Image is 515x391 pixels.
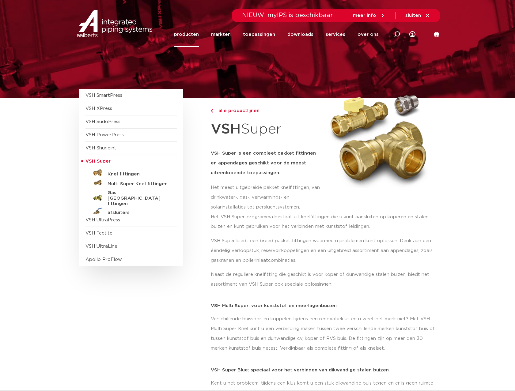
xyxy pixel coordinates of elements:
a: VSH Tectite [85,231,112,235]
h5: Gas [GEOGRAPHIC_DATA] fittingen [108,190,168,207]
p: Naast de reguliere knelfitting die geschikt is voor koper of dunwandige stalen buizen, biedt het ... [211,270,436,289]
a: VSH SudoPress [85,119,120,124]
a: VSH UltraLine [85,244,117,249]
h5: Multi Super Knel fittingen [108,181,168,187]
a: toepassingen [243,22,275,47]
nav: Menu [174,22,379,47]
p: Het VSH Super-programma bestaat uit knelfittingen die u kunt aansluiten op koperen en stalen buiz... [211,212,436,232]
p: Verschillende buissoorten koppelen tijdens een renovatieklus en u weet het merk niet? Met VSH Mul... [211,314,436,353]
strong: VSH [211,122,241,136]
span: meer info [353,13,376,18]
img: chevron-right.svg [211,109,213,113]
a: over ons [358,22,379,47]
p: VSH Multi Super: voor kunststof en meerlagenbuizen [211,303,436,308]
a: Knel fittingen [85,168,177,178]
a: services [326,22,345,47]
p: Het meest uitgebreide pakket knelfittingen, van drinkwater-, gas-, verwarmings- en solarinstallat... [211,183,322,212]
span: VSH Super [85,159,111,164]
a: producten [174,22,199,47]
a: Multi Super Knel fittingen [85,178,177,188]
a: VSH UltraPress [85,218,120,222]
h5: Knel fittingen [108,171,168,177]
a: alle productlijnen [211,107,322,115]
span: alle productlijnen [215,108,259,113]
a: downloads [287,22,313,47]
a: VSH PowerPress [85,133,124,137]
span: NIEUW: myIPS is beschikbaar [242,12,333,18]
a: sluiten [405,13,430,18]
h5: VSH Super is een compleet pakket fittingen en appendages geschikt voor de meest uiteenlopende toe... [211,149,322,178]
span: sluiten [405,13,421,18]
a: afsluiters [85,207,177,216]
p: VSH Super Blue: speciaal voor het verbinden van dikwandige stalen buizen [211,368,436,372]
a: Gas [GEOGRAPHIC_DATA] fittingen [85,188,177,207]
p: VSH Super biedt een breed pakket fittingen waarmee u problemen kunt oplossen. Denk aan een ééndel... [211,236,436,265]
a: meer info [353,13,385,18]
a: Apollo ProFlow [85,257,122,262]
h5: afsluiters [108,210,168,216]
a: markten [211,22,231,47]
div: my IPS [409,22,415,47]
a: VSH XPress [85,106,112,111]
a: VSH SmartPress [85,93,122,98]
h1: Super [211,118,322,141]
a: VSH Shurjoint [85,146,116,150]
